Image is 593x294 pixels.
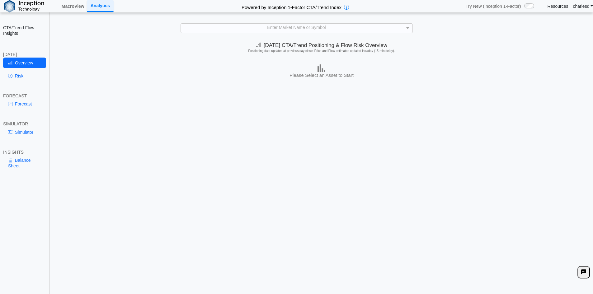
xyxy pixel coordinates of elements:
[59,1,87,12] a: MacroView
[466,3,521,9] span: Try New (Inception 1-Factor)
[318,64,325,72] img: bar-chart.png
[3,149,46,155] div: INSIGHTS
[239,2,344,11] h2: Powered by Inception 1-Factor CTA/Trend Index
[53,49,590,53] h5: Positioning data updated at previous day close; Price and Flow estimates updated intraday (15-min...
[3,58,46,68] a: Overview
[3,52,46,57] div: [DATE]
[87,0,114,12] a: Analytics
[3,127,46,138] a: Simulator
[181,24,412,32] div: Enter Market Name or Symbol
[3,121,46,127] div: SIMULATOR
[573,3,593,9] a: charlesd
[256,42,387,48] span: [DATE] CTA/Trend Positioning & Flow Risk Overview
[52,72,591,78] h3: Please Select an Asset to Start
[3,71,46,81] a: Risk
[3,25,46,36] h2: CTA/Trend Flow Insights
[3,93,46,99] div: FORECAST
[3,155,46,171] a: Balance Sheet
[3,99,46,109] a: Forecast
[548,3,568,9] a: Resources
